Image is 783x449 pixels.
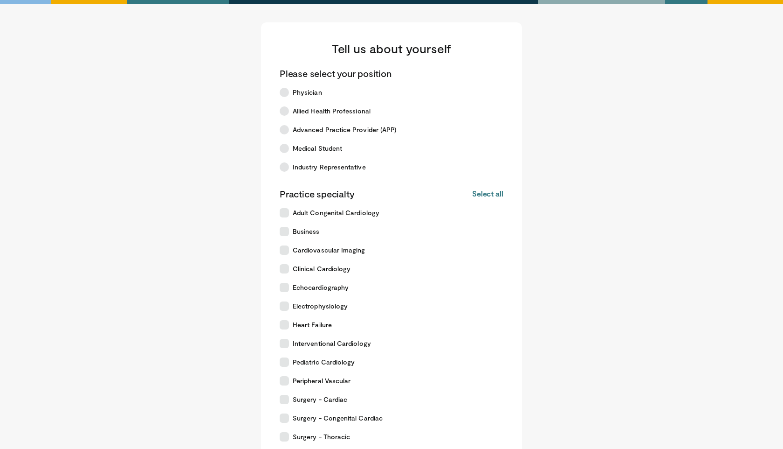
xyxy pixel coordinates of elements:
span: Peripheral Vascular [293,376,350,386]
span: Industry Representative [293,162,366,172]
p: Please select your position [280,67,391,79]
span: Medical Student [293,144,342,153]
span: Allied Health Professional [293,106,371,116]
span: Business [293,227,320,236]
span: Heart Failure [293,320,332,330]
span: Clinical Cardiology [293,264,350,274]
span: Adult Congenital Cardiology [293,208,379,217]
span: Surgery - Thoracic [293,432,350,442]
span: Surgery - Congenital Cardiac [293,414,383,423]
p: Practice specialty [280,188,354,200]
span: Advanced Practice Provider (APP) [293,125,396,134]
span: Surgery - Cardiac [293,395,347,404]
h3: Tell us about yourself [280,41,503,56]
span: Echocardiography [293,283,349,292]
span: Pediatric Cardiology [293,358,355,367]
span: Interventional Cardiology [293,339,371,348]
span: Physician [293,88,322,97]
span: Cardiovascular Imaging [293,246,365,255]
button: Select all [472,189,503,199]
span: Electrophysiology [293,302,348,311]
